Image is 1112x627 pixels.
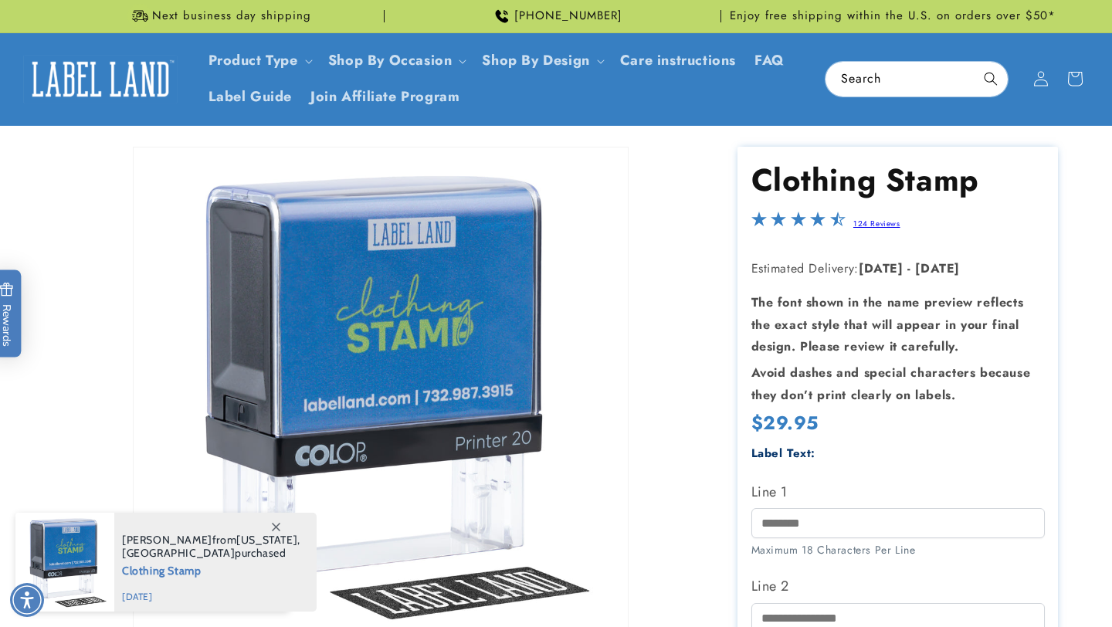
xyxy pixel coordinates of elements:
[122,534,300,560] span: from , purchased
[514,8,622,24] span: [PHONE_NUMBER]
[236,533,297,547] span: [US_STATE]
[751,215,846,233] span: 4.4-star overall rating
[751,160,1045,200] h1: Clothing Stamp
[152,8,311,24] span: Next business day shipping
[745,42,794,79] a: FAQ
[730,8,1056,24] span: Enjoy free shipping within the U.S. on orders over $50*
[751,364,1031,404] strong: Avoid dashes and special characters because they don’t print clearly on labels.
[122,533,212,547] span: [PERSON_NAME]
[751,258,1045,280] p: Estimated Delivery:
[907,259,911,277] strong: -
[473,42,610,79] summary: Shop By Design
[620,52,736,69] span: Care instructions
[310,88,459,106] span: Join Affiliate Program
[974,62,1008,96] button: Search
[328,52,453,69] span: Shop By Occasion
[199,42,319,79] summary: Product Type
[122,546,235,560] span: [GEOGRAPHIC_DATA]
[208,88,293,106] span: Label Guide
[853,218,900,229] a: 124 Reviews
[751,445,816,462] label: Label Text:
[611,42,745,79] a: Care instructions
[751,480,1045,504] label: Line 1
[754,52,785,69] span: FAQ
[482,50,589,70] a: Shop By Design
[751,574,1045,598] label: Line 2
[751,542,1045,558] div: Maximum 18 Characters Per Line
[958,561,1097,612] iframe: Gorgias live chat messenger
[10,583,44,617] div: Accessibility Menu
[915,259,960,277] strong: [DATE]
[751,411,819,435] span: $29.95
[199,79,302,115] a: Label Guide
[751,293,1024,356] strong: The font shown in the name preview reflects the exact style that will appear in your final design...
[208,50,298,70] a: Product Type
[301,79,469,115] a: Join Affiliate Program
[18,49,184,109] a: Label Land
[23,55,178,103] img: Label Land
[319,42,473,79] summary: Shop By Occasion
[859,259,903,277] strong: [DATE]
